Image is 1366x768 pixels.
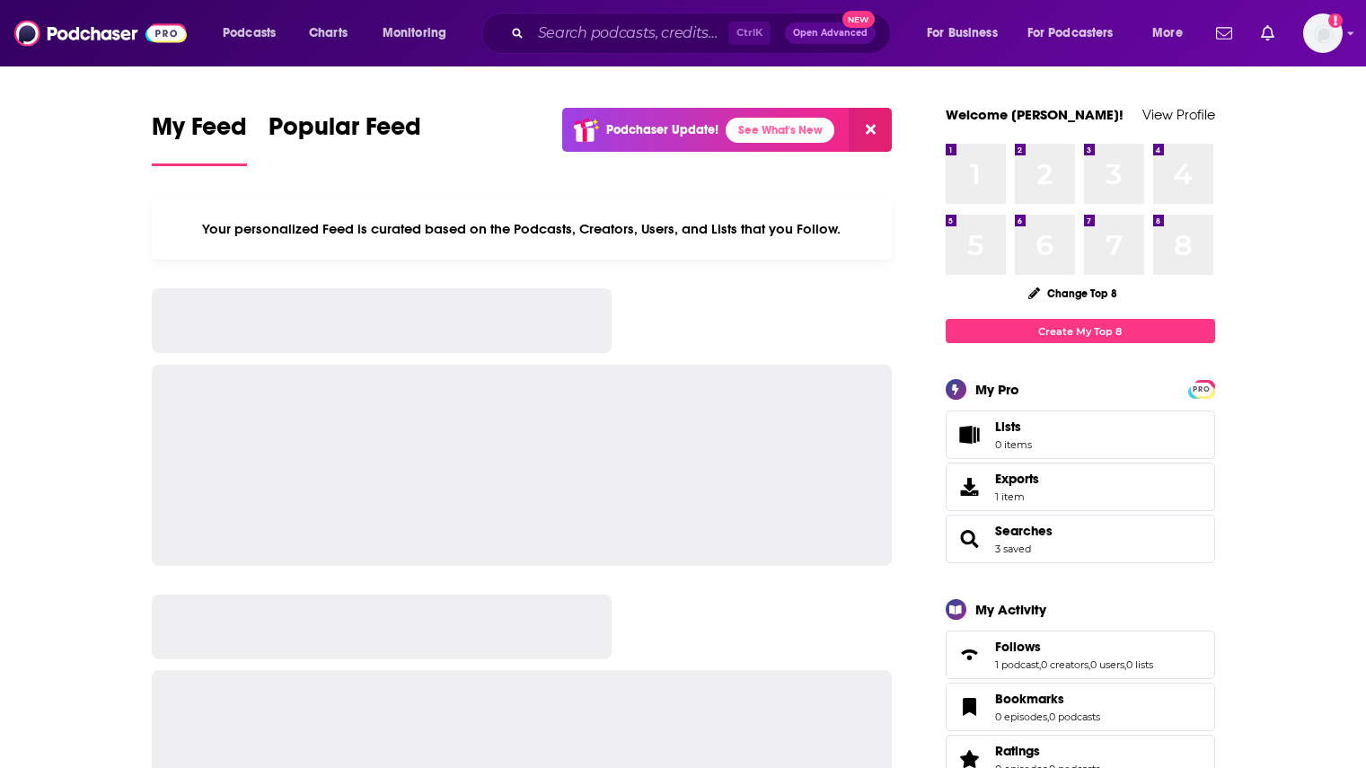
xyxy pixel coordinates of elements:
[946,631,1215,679] span: Follows
[975,381,1019,398] div: My Pro
[785,22,876,44] button: Open AdvancedNew
[995,691,1064,707] span: Bookmarks
[946,515,1215,563] span: Searches
[1152,21,1183,46] span: More
[1016,19,1140,48] button: open menu
[952,694,988,719] a: Bookmarks
[269,111,421,153] span: Popular Feed
[1254,18,1282,49] a: Show notifications dropdown
[1303,13,1343,53] span: Logged in as cmand-s
[793,29,868,38] span: Open Advanced
[1124,658,1126,671] span: ,
[995,419,1032,435] span: Lists
[152,111,247,153] span: My Feed
[531,19,728,48] input: Search podcasts, credits, & more...
[1018,282,1129,305] button: Change Top 8
[946,106,1124,123] a: Welcome [PERSON_NAME]!
[995,490,1039,503] span: 1 item
[14,16,187,50] img: Podchaser - Follow, Share and Rate Podcasts
[1027,21,1114,46] span: For Podcasters
[995,471,1039,487] span: Exports
[1191,382,1212,395] a: PRO
[946,683,1215,731] span: Bookmarks
[1303,13,1343,53] img: User Profile
[269,111,421,166] a: Popular Feed
[1041,658,1088,671] a: 0 creators
[995,543,1031,555] a: 3 saved
[995,743,1040,759] span: Ratings
[728,22,771,45] span: Ctrl K
[1039,658,1041,671] span: ,
[1142,106,1215,123] a: View Profile
[297,19,358,48] a: Charts
[210,19,299,48] button: open menu
[606,122,718,137] p: Podchaser Update!
[1209,18,1239,49] a: Show notifications dropdown
[1303,13,1343,53] button: Show profile menu
[995,658,1039,671] a: 1 podcast
[1328,13,1343,28] svg: Add a profile image
[995,711,1047,723] a: 0 episodes
[309,21,348,46] span: Charts
[1140,19,1205,48] button: open menu
[975,601,1046,618] div: My Activity
[498,13,908,54] div: Search podcasts, credits, & more...
[1191,383,1212,396] span: PRO
[952,422,988,447] span: Lists
[952,642,988,667] a: Follows
[946,463,1215,511] a: Exports
[995,523,1053,539] a: Searches
[995,743,1100,759] a: Ratings
[1049,711,1100,723] a: 0 podcasts
[726,118,834,143] a: See What's New
[370,19,470,48] button: open menu
[995,419,1021,435] span: Lists
[914,19,1020,48] button: open menu
[1090,658,1124,671] a: 0 users
[995,691,1100,707] a: Bookmarks
[927,21,998,46] span: For Business
[152,111,247,166] a: My Feed
[842,11,875,28] span: New
[946,319,1215,343] a: Create My Top 8
[383,21,446,46] span: Monitoring
[1047,711,1049,723] span: ,
[1088,658,1090,671] span: ,
[995,438,1032,451] span: 0 items
[995,639,1041,655] span: Follows
[946,410,1215,459] a: Lists
[1126,658,1153,671] a: 0 lists
[952,474,988,499] span: Exports
[152,199,893,260] div: Your personalized Feed is curated based on the Podcasts, Creators, Users, and Lists that you Follow.
[952,526,988,552] a: Searches
[995,639,1153,655] a: Follows
[223,21,276,46] span: Podcasts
